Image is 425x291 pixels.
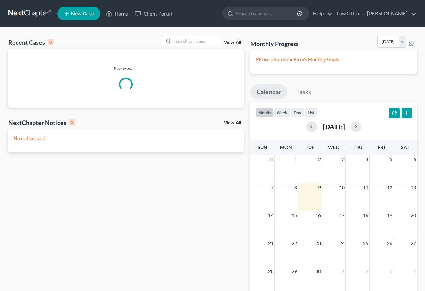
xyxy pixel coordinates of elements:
[386,211,393,220] span: 19
[315,239,322,247] span: 23
[365,155,369,163] span: 4
[389,155,393,163] span: 5
[71,11,94,16] span: New Case
[291,267,298,275] span: 29
[224,40,241,45] a: View All
[294,155,298,163] span: 1
[410,183,417,192] span: 13
[339,239,345,247] span: 24
[258,144,267,150] span: Sun
[339,183,345,192] span: 10
[236,7,298,20] input: Search by name...
[274,108,291,117] button: week
[291,108,305,117] button: day
[280,144,292,150] span: Mon
[386,183,393,192] span: 12
[267,239,274,247] span: 21
[353,144,362,150] span: Thu
[305,108,317,117] button: list
[69,119,75,126] div: 0
[291,239,298,247] span: 22
[339,211,345,220] span: 17
[173,36,221,46] input: Search by name...
[389,267,393,275] span: 3
[317,183,322,192] span: 9
[48,39,54,45] div: 0
[8,118,75,127] div: NextChapter Notices
[401,144,409,150] span: Sat
[8,65,244,72] p: Please wait...
[413,267,417,275] span: 4
[341,155,345,163] span: 3
[317,155,322,163] span: 2
[250,39,299,48] h3: Monthly Progress
[410,239,417,247] span: 27
[267,211,274,220] span: 14
[333,7,416,20] a: Law Office of [PERSON_NAME]
[291,211,298,220] span: 15
[294,183,298,192] span: 8
[224,120,241,125] a: View All
[341,267,345,275] span: 1
[14,135,238,142] p: No notices yet!
[323,123,345,130] h2: [DATE]
[315,267,322,275] span: 30
[410,211,417,220] span: 20
[362,183,369,192] span: 11
[256,56,411,63] p: Please setup your Firm's Monthly Goals
[267,155,274,163] span: 31
[362,211,369,220] span: 18
[306,144,314,150] span: Tue
[328,144,339,150] span: Wed
[365,267,369,275] span: 2
[290,84,317,99] a: Tasks
[102,7,131,20] a: Home
[315,211,322,220] span: 16
[270,183,274,192] span: 7
[362,239,369,247] span: 25
[250,84,287,99] a: Calendar
[8,38,54,46] div: Recent Cases
[255,108,274,117] button: month
[413,155,417,163] span: 6
[310,7,332,20] a: Help
[131,7,176,20] a: Client Portal
[386,239,393,247] span: 26
[267,267,274,275] span: 28
[378,144,385,150] span: Fri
